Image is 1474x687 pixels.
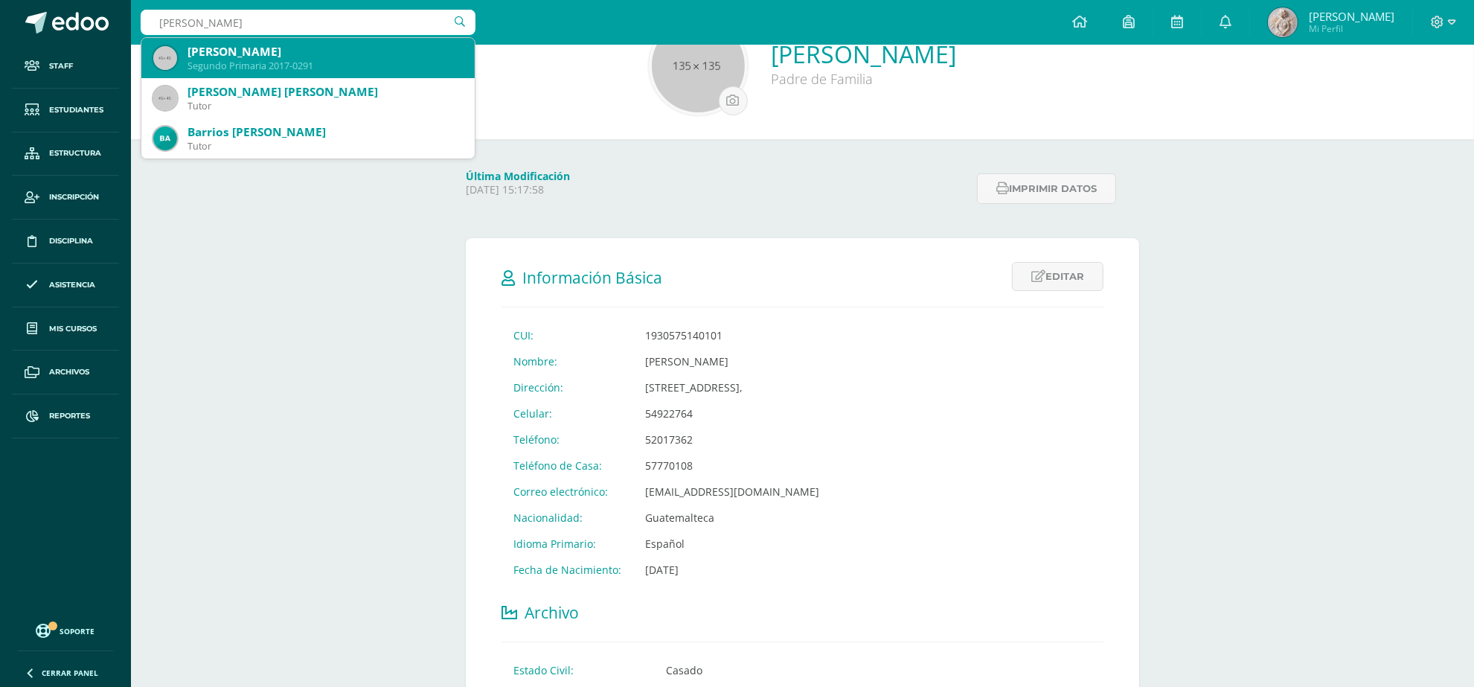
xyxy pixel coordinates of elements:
td: Teléfono: [502,426,633,453]
td: [STREET_ADDRESS], [633,374,831,400]
td: Estado Civil: [502,657,654,683]
td: Nombre: [502,348,633,374]
a: Editar [1012,262,1103,291]
a: Archivos [12,351,119,394]
div: Tutor [188,140,463,153]
td: Correo electrónico: [502,479,633,505]
div: [PERSON_NAME] [188,44,463,60]
a: Soporte [18,620,113,640]
span: Reportes [49,410,90,422]
td: 54922764 [633,400,831,426]
td: 52017362 [633,426,831,453]
span: Estructura [49,147,101,159]
td: Teléfono de Casa: [502,453,633,479]
span: Estudiantes [49,104,103,116]
a: Estudiantes [12,89,119,132]
img: 7f8a5d850d5cb369ad98686626fb74be.png [153,127,177,150]
span: Mis cursos [49,323,97,335]
input: Busca un usuario... [141,10,475,35]
td: Casado [654,657,882,683]
a: Asistencia [12,263,119,307]
span: Archivos [49,366,89,378]
td: Idioma Primario: [502,531,633,557]
a: Disciplina [12,220,119,263]
span: Mi Perfil [1309,22,1394,35]
span: Cerrar panel [42,668,98,678]
span: Archivo [525,602,579,623]
span: Asistencia [49,279,95,291]
a: Reportes [12,394,119,438]
td: Nacionalidad: [502,505,633,531]
td: [PERSON_NAME] [633,348,831,374]
span: Staff [49,60,73,72]
p: [DATE] 15:17:58 [466,183,968,196]
a: Estructura [12,132,119,176]
div: [PERSON_NAME] [PERSON_NAME] [188,84,463,100]
span: [PERSON_NAME] [1309,9,1394,24]
a: [PERSON_NAME] [772,38,957,70]
td: CUI: [502,322,633,348]
span: Información Básica [522,267,662,288]
a: Mis cursos [12,307,119,351]
img: 0721312b14301b3cebe5de6252ad211a.png [1268,7,1298,37]
div: Segundo Primaria 2017-0291 [188,60,463,72]
a: Staff [12,45,119,89]
td: [EMAIL_ADDRESS][DOMAIN_NAME] [633,479,831,505]
span: Soporte [60,626,95,636]
img: 135x135 [652,19,745,112]
div: Barrios [PERSON_NAME] [188,124,463,140]
td: Dirección: [502,374,633,400]
span: Disciplina [49,235,93,247]
img: 45x45 [153,46,177,70]
div: Padre de Familia [772,70,957,88]
td: 57770108 [633,453,831,479]
td: 1930575140101 [633,322,831,348]
td: [DATE] [633,557,831,583]
div: Tutor [188,100,463,112]
h4: Última Modificación [466,169,968,183]
td: Celular: [502,400,633,426]
span: Inscripción [49,191,99,203]
img: 45x45 [153,86,177,110]
button: Imprimir datos [977,173,1116,204]
td: Español [633,531,831,557]
a: Inscripción [12,176,119,220]
td: Guatemalteca [633,505,831,531]
td: Fecha de Nacimiento: [502,557,633,583]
